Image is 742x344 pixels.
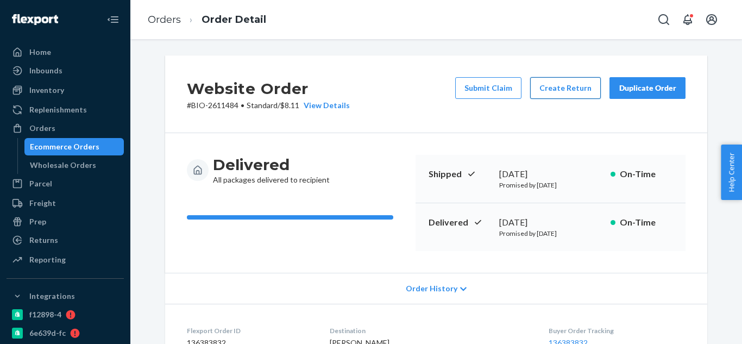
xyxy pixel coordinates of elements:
div: 6e639d-fc [29,328,66,339]
button: Create Return [530,77,601,99]
div: Orders [29,123,55,134]
p: # BIO-2611484 / $8.11 [187,100,350,111]
div: Parcel [29,178,52,189]
a: Reporting [7,251,124,268]
a: 6e639d-fc [7,324,124,342]
button: Open account menu [701,9,722,30]
button: Integrations [7,287,124,305]
dt: Flexport Order ID [187,326,312,335]
a: Freight [7,195,124,212]
div: Inventory [29,85,64,96]
h3: Delivered [213,155,330,174]
a: Prep [7,213,124,230]
button: Close Navigation [102,9,124,30]
ol: breadcrumbs [139,4,275,36]
div: Integrations [29,291,75,302]
p: Promised by [DATE] [499,180,602,190]
div: [DATE] [499,216,602,229]
button: Open notifications [677,9,699,30]
a: Orders [7,120,124,137]
div: [DATE] [499,168,602,180]
a: Parcel [7,175,124,192]
div: f12898-4 [29,309,61,320]
button: Open Search Box [653,9,675,30]
div: Home [29,47,51,58]
button: View Details [299,100,350,111]
a: Order Detail [202,14,266,26]
dt: Buyer Order Tracking [549,326,686,335]
button: Help Center [721,145,742,200]
p: On-Time [620,216,672,229]
p: On-Time [620,168,672,180]
div: Replenishments [29,104,87,115]
a: Orders [148,14,181,26]
span: • [241,101,244,110]
div: Wholesale Orders [30,160,96,171]
span: Order History [406,283,457,294]
p: Shipped [429,168,491,180]
span: Standard [247,101,278,110]
a: Inventory [7,82,124,99]
div: Prep [29,216,46,227]
img: Flexport logo [12,14,58,25]
p: Delivered [429,216,491,229]
button: Duplicate Order [609,77,686,99]
h2: Website Order [187,77,350,100]
a: Wholesale Orders [24,157,124,174]
dt: Destination [330,326,532,335]
div: All packages delivered to recipient [213,155,330,185]
div: Freight [29,198,56,209]
a: Home [7,43,124,61]
div: Duplicate Order [619,83,676,93]
div: Ecommerce Orders [30,141,99,152]
a: Replenishments [7,101,124,118]
a: Ecommerce Orders [24,138,124,155]
div: Inbounds [29,65,62,76]
a: f12898-4 [7,306,124,323]
p: Promised by [DATE] [499,229,602,238]
button: Submit Claim [455,77,521,99]
div: Reporting [29,254,66,265]
a: Returns [7,232,124,249]
div: Returns [29,235,58,246]
a: Inbounds [7,62,124,79]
